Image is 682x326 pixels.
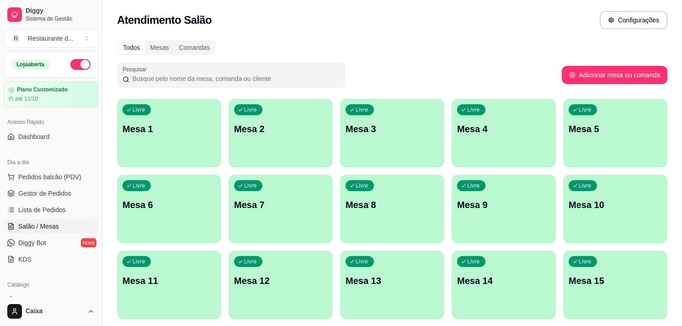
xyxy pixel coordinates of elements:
[244,182,257,189] p: Livre
[117,175,221,243] button: LivreMesa 6
[4,252,98,267] a: KDS
[4,81,98,107] a: Plano Customizadoaté 11/10
[145,41,174,54] div: Mesas
[4,29,98,48] button: Select a team
[579,106,591,113] p: Livre
[467,106,480,113] p: Livre
[234,123,327,135] p: Mesa 2
[26,7,95,15] span: Diggy
[4,278,98,292] div: Catálogo
[229,175,333,243] button: LivreMesa 7
[18,222,59,231] span: Salão / Mesas
[4,203,98,217] a: Lista de Pedidos
[340,175,444,243] button: LivreMesa 8
[562,66,667,84] button: Adicionar mesa ou comanda
[563,99,667,167] button: LivreMesa 5
[563,175,667,243] button: LivreMesa 10
[4,300,98,322] button: Caixa
[600,11,667,29] button: Configurações
[18,205,66,214] span: Lista de Pedidos
[129,74,340,83] input: Pesquisar
[452,251,556,319] button: LivreMesa 14
[467,182,480,189] p: Livre
[18,255,32,264] span: KDS
[4,115,98,129] div: Acesso Rápido
[356,106,368,113] p: Livre
[15,95,38,102] article: até 11/10
[26,307,84,315] span: Caixa
[117,251,221,319] button: LivreMesa 11
[356,258,368,265] p: Livre
[123,123,216,135] p: Mesa 1
[457,274,550,287] p: Mesa 14
[569,198,662,211] p: Mesa 10
[4,155,98,170] div: Dia a dia
[234,198,327,211] p: Mesa 7
[244,106,257,113] p: Livre
[457,123,550,135] p: Mesa 4
[117,99,221,167] button: LivreMesa 1
[11,34,21,43] span: R
[174,41,215,54] div: Comandas
[28,34,74,43] div: Restaurante d ...
[356,182,368,189] p: Livre
[229,251,333,319] button: LivreMesa 12
[123,65,150,73] label: Pesquisar
[229,99,333,167] button: LivreMesa 2
[4,219,98,234] a: Salão / Mesas
[569,123,662,135] p: Mesa 5
[569,274,662,287] p: Mesa 15
[123,198,216,211] p: Mesa 6
[18,132,50,141] span: Dashboard
[563,251,667,319] button: LivreMesa 15
[18,238,46,247] span: Diggy Bot
[18,189,71,198] span: Gestor de Pedidos
[117,13,212,27] h2: Atendimento Salão
[346,123,439,135] p: Mesa 3
[4,4,98,26] a: DiggySistema de Gestão
[579,182,591,189] p: Livre
[244,258,257,265] p: Livre
[452,175,556,243] button: LivreMesa 9
[118,41,145,54] div: Todos
[234,274,327,287] p: Mesa 12
[11,59,49,69] div: Loja aberta
[579,258,591,265] p: Livre
[4,186,98,201] a: Gestor de Pedidos
[123,274,216,287] p: Mesa 11
[4,292,98,307] a: Produtos
[340,251,444,319] button: LivreMesa 13
[133,258,145,265] p: Livre
[340,99,444,167] button: LivreMesa 3
[70,59,91,70] button: Alterar Status
[4,170,98,184] button: Pedidos balcão (PDV)
[26,15,95,22] span: Sistema de Gestão
[467,258,480,265] p: Livre
[18,295,44,304] span: Produtos
[17,86,68,93] article: Plano Customizado
[133,182,145,189] p: Livre
[452,99,556,167] button: LivreMesa 4
[346,274,439,287] p: Mesa 13
[346,198,439,211] p: Mesa 8
[4,129,98,144] a: Dashboard
[18,172,81,182] span: Pedidos balcão (PDV)
[4,235,98,250] a: Diggy Botnovo
[457,198,550,211] p: Mesa 9
[133,106,145,113] p: Livre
